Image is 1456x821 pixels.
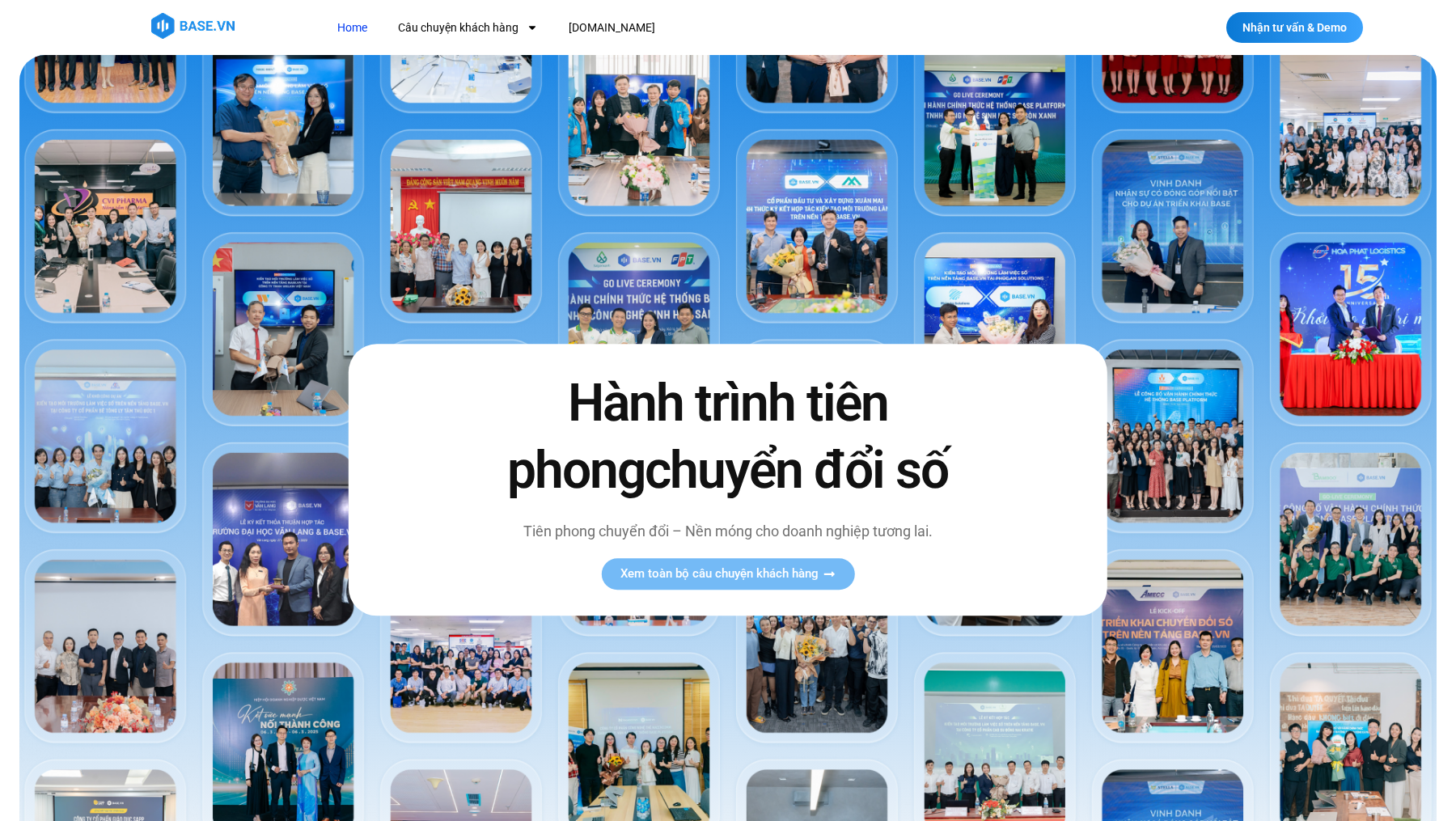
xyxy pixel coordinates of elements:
[473,520,983,542] p: Tiên phong chuyển đổi – Nền móng cho doanh nghiệp tương lai.
[325,13,952,43] nav: Menu
[325,13,379,43] a: Home
[601,558,854,590] a: Xem toàn bộ câu chuyện khách hàng
[1226,12,1363,43] a: Nhận tư vấn & Demo
[386,13,550,43] a: Câu chuyện khách hàng
[473,370,983,504] h2: Hành trình tiên phong
[557,13,667,43] a: [DOMAIN_NAME]
[1242,22,1347,33] span: Nhận tư vấn & Demo
[645,440,948,501] span: chuyển đổi số
[620,568,819,580] span: Xem toàn bộ câu chuyện khách hàng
